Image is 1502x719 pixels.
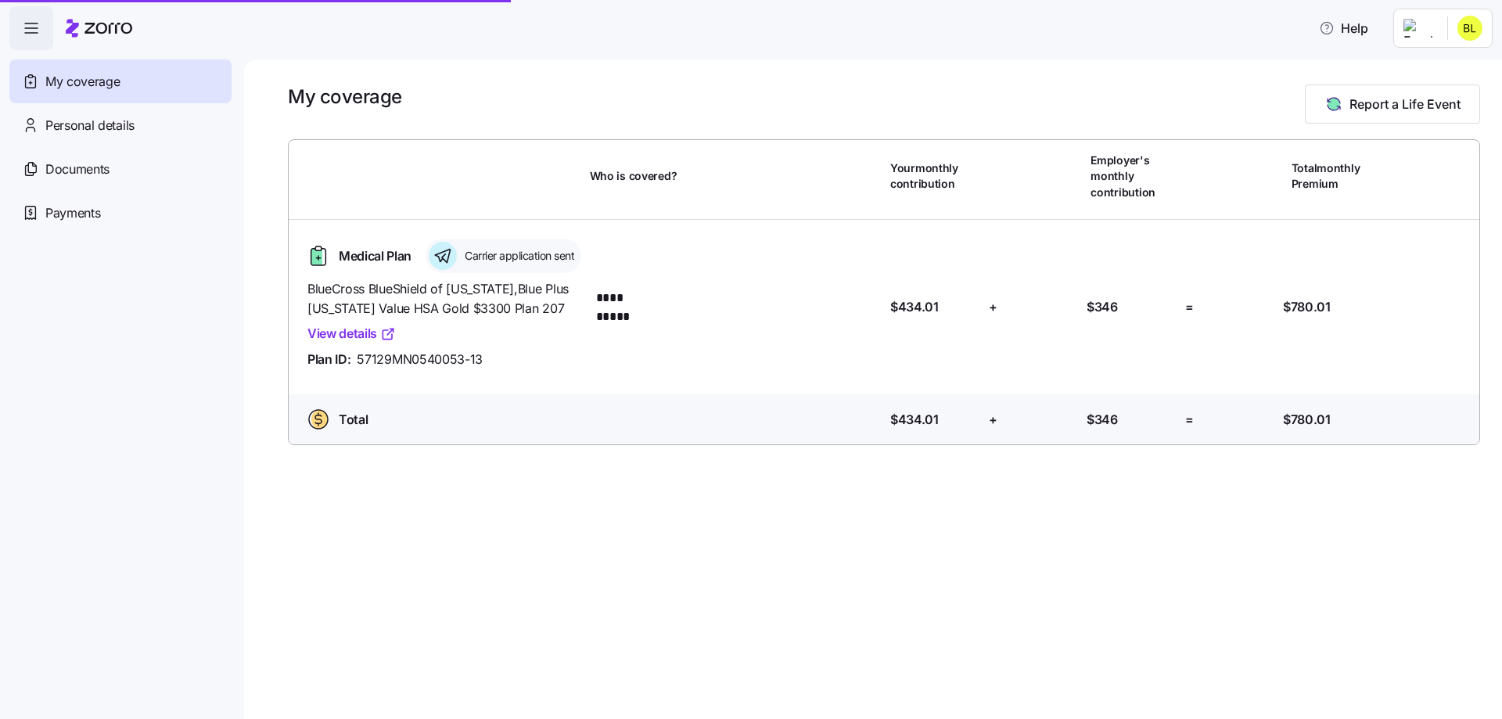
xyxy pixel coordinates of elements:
a: Documents [9,147,232,191]
img: Employer logo [1403,19,1435,38]
span: 57129MN0540053-13 [357,350,483,369]
span: $780.01 [1283,410,1331,430]
a: View details [307,324,396,343]
span: Carrier application sent [460,248,574,264]
span: Documents [45,160,110,179]
span: Employer's monthly contribution [1091,153,1178,200]
span: + [989,410,997,430]
span: $434.01 [890,410,939,430]
span: Total monthly Premium [1292,160,1379,192]
span: $434.01 [890,297,939,317]
a: Personal details [9,103,232,147]
span: Personal details [45,116,135,135]
span: Plan ID: [307,350,350,369]
button: Report a Life Event [1305,84,1480,124]
img: 301f6adaca03784000fa73adabf33a6b [1457,16,1482,41]
span: = [1185,297,1194,317]
span: = [1185,410,1194,430]
span: + [989,297,997,317]
span: BlueCross BlueShield of [US_STATE] , Blue Plus [US_STATE] Value HSA Gold $3300 Plan 207 [307,279,577,318]
span: Medical Plan [339,246,411,266]
a: Payments [9,191,232,235]
h1: My coverage [288,84,402,109]
span: Who is covered? [590,168,677,184]
span: Help [1319,19,1368,38]
button: Help [1306,13,1381,44]
span: Your monthly contribution [890,160,978,192]
span: My coverage [45,72,120,92]
span: Payments [45,203,100,223]
span: Report a Life Event [1349,95,1461,113]
span: Total [339,410,368,430]
a: My coverage [9,59,232,103]
span: $346 [1087,297,1118,317]
span: $780.01 [1283,297,1331,317]
span: $346 [1087,410,1118,430]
